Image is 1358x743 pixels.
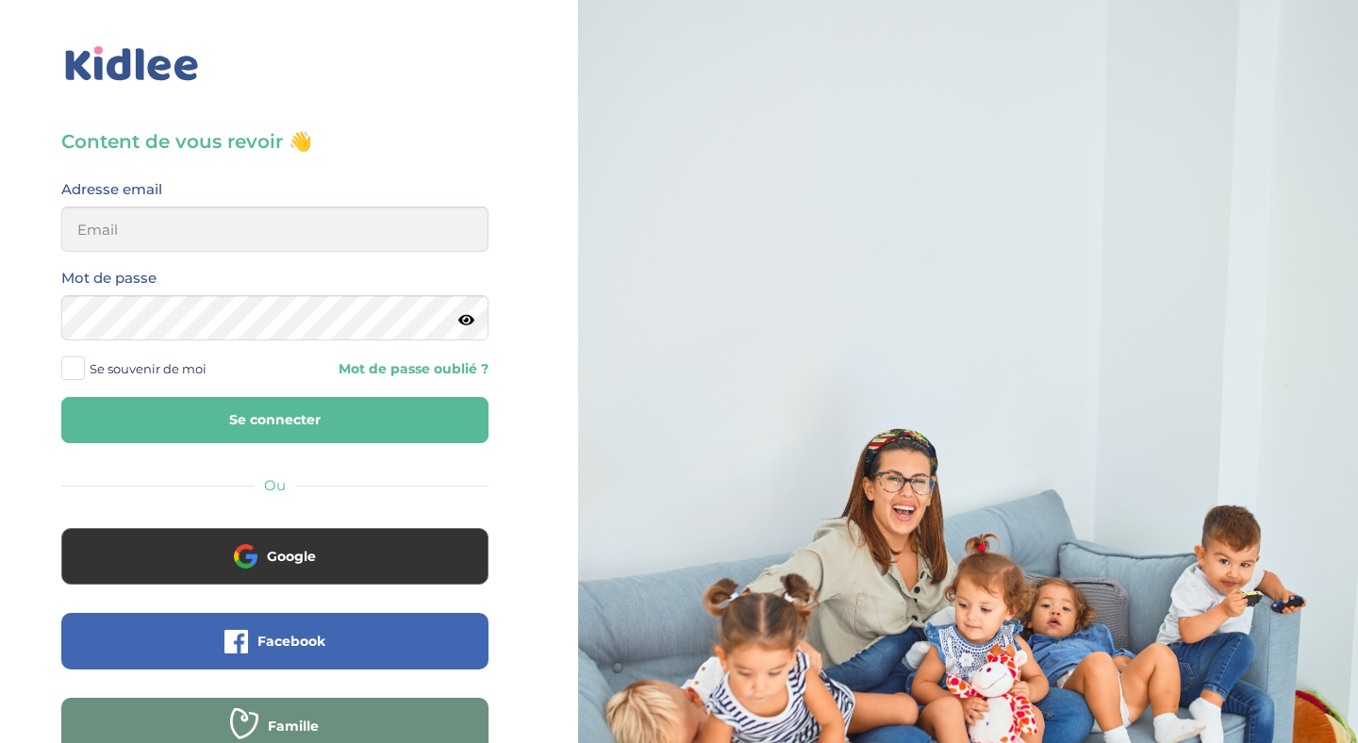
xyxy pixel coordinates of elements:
[61,397,489,443] button: Se connecter
[234,544,257,568] img: google.png
[61,177,162,202] label: Adresse email
[90,356,207,381] span: Se souvenir de moi
[61,645,489,663] a: Facebook
[61,560,489,578] a: Google
[267,547,316,566] span: Google
[61,613,489,669] button: Facebook
[61,128,489,155] h3: Content de vous revoir 👋
[257,632,325,651] span: Facebook
[61,266,157,290] label: Mot de passe
[61,42,203,86] img: logo_kidlee_bleu
[61,206,489,252] input: Email
[61,528,489,585] button: Google
[268,717,319,735] span: Famille
[264,476,286,494] span: Ou
[224,630,248,653] img: facebook.png
[289,360,488,378] a: Mot de passe oublié ?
